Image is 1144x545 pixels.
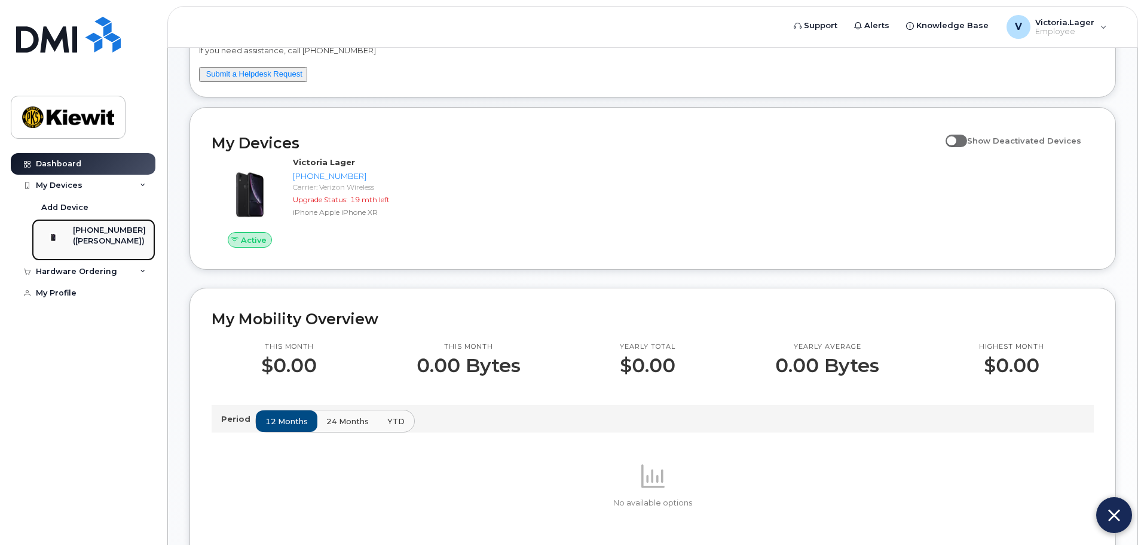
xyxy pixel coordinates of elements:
p: Period [221,413,255,425]
p: This month [417,342,521,352]
span: Support [804,20,837,32]
p: 0.00 Bytes [775,355,879,376]
p: Yearly total [620,342,675,352]
div: Carrier: Verizon Wireless [293,182,417,192]
a: Support [785,14,846,38]
strong: Victoria Lager [293,157,355,167]
p: If you need assistance, call [PHONE_NUMBER] [199,45,1106,56]
span: Alerts [864,20,889,32]
img: Close chat [1108,506,1120,525]
p: $0.00 [261,355,317,376]
a: Alerts [846,14,898,38]
div: iPhone Apple iPhone XR [293,207,417,217]
span: Active [241,235,267,246]
span: Victoria.Lager [1035,17,1094,27]
span: Upgrade Status: [293,195,348,204]
h2: My Devices [212,134,940,152]
span: Show Deactivated Devices [967,136,1081,145]
p: Yearly average [775,342,879,352]
h2: My Mobility Overview [212,310,1094,328]
span: 24 months [326,416,369,427]
img: image20231002-3703462-1qb80zy.jpeg [221,163,279,220]
a: Submit a Helpdesk Request [206,69,302,78]
p: This month [261,342,317,352]
p: 0.00 Bytes [417,355,521,376]
button: Submit a Helpdesk Request [199,67,307,82]
span: Knowledge Base [916,20,989,32]
input: Show Deactivated Devices [946,129,955,139]
iframe: Five9 LiveChat [899,180,1138,539]
p: No available options [212,498,1094,509]
span: YTD [387,416,405,427]
p: $0.00 [620,355,675,376]
a: Knowledge Base [898,14,997,38]
span: 19 mth left [350,195,390,204]
div: [PHONE_NUMBER] [293,170,417,182]
a: ActiveVictoria Lager[PHONE_NUMBER]Carrier: Verizon WirelessUpgrade Status:19 mth leftiPhone Apple... [212,157,421,248]
span: V [1015,20,1022,34]
div: Victoria.Lager [998,15,1115,39]
span: Employee [1035,27,1094,36]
